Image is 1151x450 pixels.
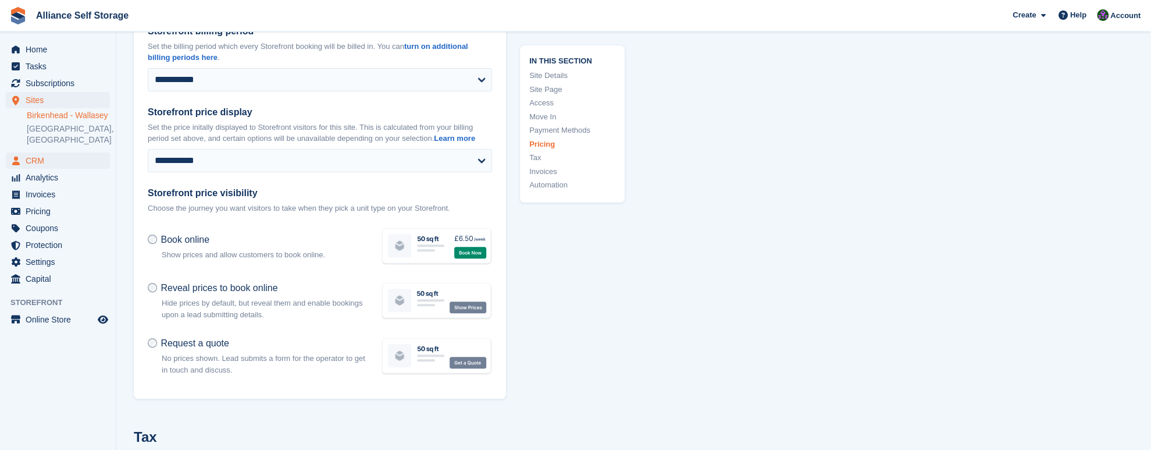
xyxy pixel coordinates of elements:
[529,180,615,192] a: Automation
[6,153,110,169] a: menu
[26,41,95,58] span: Home
[6,92,110,108] a: menu
[26,311,95,328] span: Online Store
[162,353,367,375] p: No prices shown. Lead submits a form for the operator to get in touch and discuss.
[162,249,367,261] p: Show prices and allow customers to book online.
[1110,10,1141,22] span: Account
[31,6,133,25] a: Alliance Self Storage
[6,220,110,236] a: menu
[6,186,110,203] a: menu
[26,237,95,253] span: Protection
[1013,9,1036,21] span: Create
[529,84,615,95] a: Site Page
[529,70,615,82] a: Site Details
[10,297,116,309] span: Storefront
[434,134,475,143] a: Learn more
[26,75,95,91] span: Subscriptions
[148,122,492,144] p: Set the price initally displayed to Storefront visitors for this site. This is calculated from yo...
[6,41,110,58] a: menu
[1070,9,1086,21] span: Help
[148,338,157,348] input: Request a quote
[6,169,110,186] a: menu
[6,75,110,91] a: menu
[1097,9,1109,21] img: Romilly Norton
[529,166,615,178] a: Invoices
[161,283,277,293] span: Reveal prices to book online
[529,139,615,150] a: Pricing
[148,41,492,63] p: Set the billing period which every Storefront booking will be billed in. You can .
[6,311,110,328] a: menu
[26,203,95,219] span: Pricing
[27,110,110,121] a: Birkenhead - Wallasey
[148,186,492,200] label: Storefront price visibility
[148,235,157,244] input: Book online
[529,125,615,137] a: Payment Methods
[9,7,27,24] img: stora-icon-8386f47178a22dfd0bd8f6a31ec36ba5ce8667c1dd55bd0f319d3a0aa187defe.svg
[6,254,110,270] a: menu
[148,105,492,119] label: Storefront price display
[6,271,110,287] a: menu
[161,338,229,348] span: Request a quote
[26,254,95,270] span: Settings
[529,153,615,164] a: Tax
[161,235,209,245] span: Book online
[26,271,95,287] span: Capital
[529,111,615,123] a: Move In
[26,153,95,169] span: CRM
[26,220,95,236] span: Coupons
[6,58,110,75] a: menu
[26,169,95,186] span: Analytics
[162,297,367,320] p: Hide prices by default, but reveal them and enable bookings upon a lead submitting details.
[26,186,95,203] span: Invoices
[26,58,95,75] span: Tasks
[27,123,110,146] a: [GEOGRAPHIC_DATA], [GEOGRAPHIC_DATA]
[6,203,110,219] a: menu
[529,55,615,66] span: In this section
[529,98,615,109] a: Access
[96,313,110,327] a: Preview store
[148,203,492,214] p: Choose the journey you want visitors to take when they pick a unit type on your Storefront.
[26,92,95,108] span: Sites
[6,237,110,253] a: menu
[148,283,157,292] input: Reveal prices to book online
[134,427,506,448] h2: Tax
